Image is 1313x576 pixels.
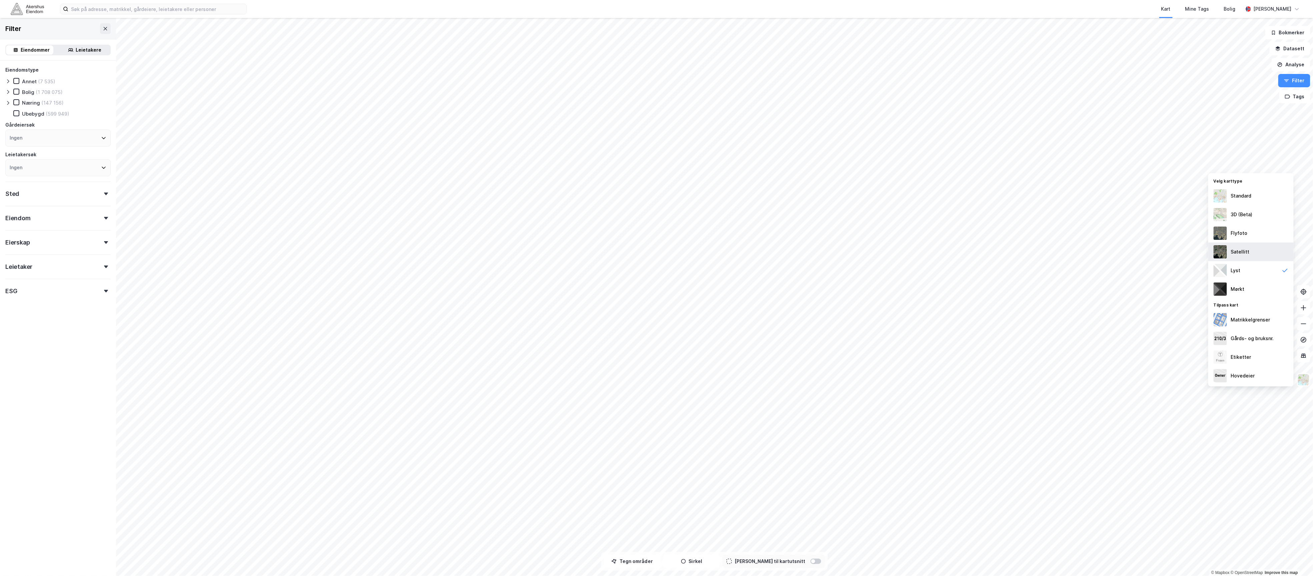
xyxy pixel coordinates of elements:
div: Annet [22,78,37,85]
img: Z [1214,189,1227,203]
img: Z [1214,350,1227,364]
button: Filter [1278,74,1310,87]
button: Sirkel [663,555,720,568]
div: Gårds- og bruksnr. [1231,334,1274,342]
div: Næring [22,100,40,106]
img: majorOwner.b5e170eddb5c04bfeeff.jpeg [1214,369,1227,382]
img: cadastreKeys.547ab17ec502f5a4ef2b.jpeg [1214,332,1227,345]
iframe: Chat Widget [1280,544,1313,576]
div: Tilpass kart [1208,298,1294,310]
button: Datasett [1270,42,1310,55]
img: cadastreBorders.cfe08de4b5ddd52a10de.jpeg [1214,313,1227,326]
div: Mine Tags [1185,5,1209,13]
div: Bolig [1224,5,1236,13]
div: Sted [5,190,19,198]
div: (1 708 075) [36,89,63,95]
img: 9k= [1214,245,1227,259]
img: akershus-eiendom-logo.9091f326c980b4bce74ccdd9f866810c.svg [11,3,44,15]
div: Eiendommer [21,46,50,54]
div: Satellitt [1231,248,1250,256]
button: Tegn områder [604,555,661,568]
div: Lyst [1231,267,1241,275]
div: Bolig [22,89,34,95]
input: Søk på adresse, matrikkel, gårdeiere, leietakere eller personer [68,4,246,14]
img: Z [1297,373,1310,386]
button: Analyse [1272,58,1310,71]
div: Hovedeier [1231,372,1255,380]
img: Z [1214,208,1227,221]
div: Matrikkelgrenser [1231,316,1270,324]
div: Leietakere [76,46,102,54]
button: Bokmerker [1265,26,1310,39]
a: Mapbox [1211,570,1230,575]
div: Velg karttype [1208,175,1294,187]
div: Ingen [10,164,22,172]
div: Leietaker [5,263,32,271]
div: [PERSON_NAME] [1254,5,1292,13]
img: luj3wr1y2y3+OchiMxRmMxRlscgabnMEmZ7DJGWxyBpucwSZnsMkZbHIGm5zBJmewyRlscgabnMEmZ7DJGWxyBpucwSZnsMkZ... [1214,264,1227,277]
button: Tags [1279,90,1310,103]
div: Etiketter [1231,353,1251,361]
div: Standard [1231,192,1252,200]
img: Z [1214,227,1227,240]
div: Mørkt [1231,285,1245,293]
div: Filter [5,23,21,34]
div: 3D (Beta) [1231,211,1253,219]
div: (7 535) [38,78,55,85]
div: (599 949) [46,111,69,117]
div: [PERSON_NAME] til kartutsnitt [735,557,805,565]
div: Eiendom [5,214,31,222]
img: nCdM7BzjoCAAAAAElFTkSuQmCC [1214,283,1227,296]
div: Kart [1161,5,1171,13]
div: Eiendomstype [5,66,39,74]
div: Kontrollprogram for chat [1280,544,1313,576]
div: Flyfoto [1231,229,1248,237]
div: ESG [5,287,17,295]
div: Eierskap [5,239,30,247]
div: Ubebygd [22,111,44,117]
div: Ingen [10,134,22,142]
div: Leietakersøk [5,151,36,159]
a: Improve this map [1265,570,1298,575]
a: OpenStreetMap [1231,570,1263,575]
div: (147 156) [41,100,64,106]
div: Gårdeiersøk [5,121,35,129]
